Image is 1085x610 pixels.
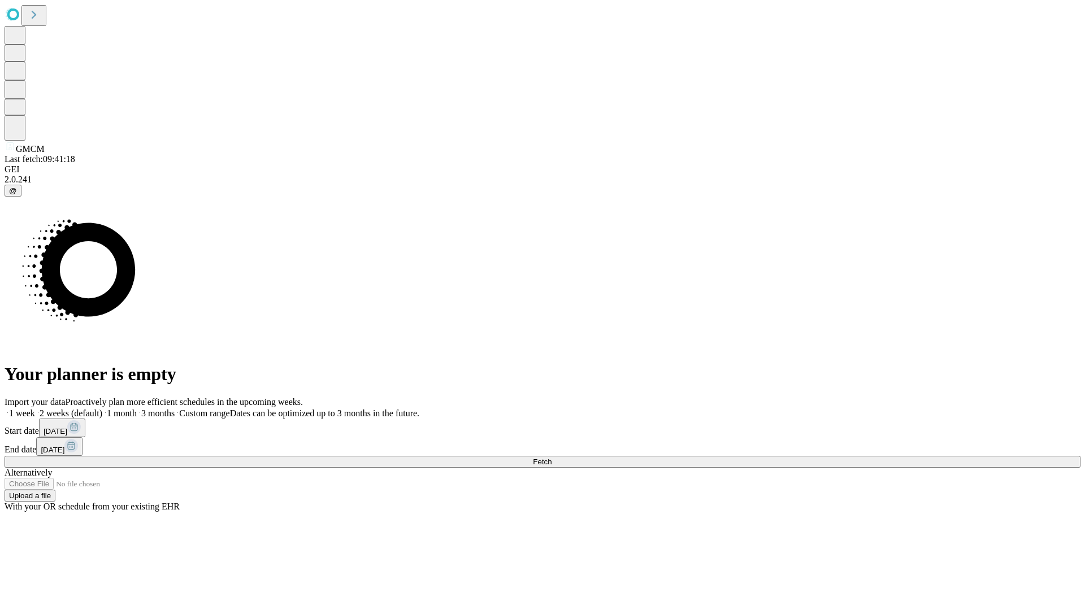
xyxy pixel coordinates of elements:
[5,164,1080,175] div: GEI
[36,437,83,456] button: [DATE]
[5,502,180,511] span: With your OR schedule from your existing EHR
[9,408,35,418] span: 1 week
[5,456,1080,468] button: Fetch
[5,437,1080,456] div: End date
[5,185,21,197] button: @
[40,408,102,418] span: 2 weeks (default)
[533,457,552,466] span: Fetch
[5,154,75,164] span: Last fetch: 09:41:18
[179,408,229,418] span: Custom range
[66,397,303,407] span: Proactively plan more efficient schedules in the upcoming weeks.
[44,427,67,435] span: [DATE]
[16,144,45,154] span: GMCM
[5,175,1080,185] div: 2.0.241
[41,446,64,454] span: [DATE]
[230,408,419,418] span: Dates can be optimized up to 3 months in the future.
[141,408,175,418] span: 3 months
[5,397,66,407] span: Import your data
[5,419,1080,437] div: Start date
[5,364,1080,385] h1: Your planner is empty
[5,490,55,502] button: Upload a file
[5,468,52,477] span: Alternatively
[107,408,137,418] span: 1 month
[39,419,85,437] button: [DATE]
[9,186,17,195] span: @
